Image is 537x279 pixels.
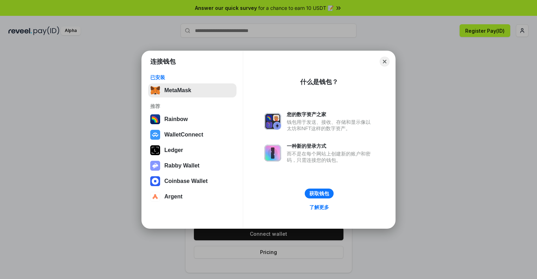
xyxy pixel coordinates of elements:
img: svg+xml,%3Csvg%20xmlns%3D%22http%3A%2F%2Fwww.w3.org%2F2000%2Fsvg%22%20fill%3D%22none%22%20viewBox... [264,113,281,130]
img: svg+xml,%3Csvg%20xmlns%3D%22http%3A%2F%2Fwww.w3.org%2F2000%2Fsvg%22%20width%3D%2228%22%20height%3... [150,145,160,155]
div: 获取钱包 [309,190,329,197]
img: svg+xml,%3Csvg%20width%3D%2228%22%20height%3D%2228%22%20viewBox%3D%220%200%2028%2028%22%20fill%3D... [150,192,160,202]
div: 您的数字资产之家 [287,111,374,118]
h1: 连接钱包 [150,57,176,66]
button: MetaMask [148,83,236,97]
div: 推荐 [150,103,234,109]
div: MetaMask [164,87,191,94]
div: 而不是在每个网站上创建新的账户和密码，只需连接您的钱包。 [287,151,374,163]
div: WalletConnect [164,132,203,138]
div: 了解更多 [309,204,329,210]
div: Ledger [164,147,183,153]
button: Close [380,57,390,66]
button: Coinbase Wallet [148,174,236,188]
div: 一种新的登录方式 [287,143,374,149]
img: svg+xml,%3Csvg%20fill%3D%22none%22%20height%3D%2233%22%20viewBox%3D%220%200%2035%2033%22%20width%... [150,85,160,95]
button: Rabby Wallet [148,159,236,173]
button: Rainbow [148,112,236,126]
div: Coinbase Wallet [164,178,208,184]
div: 钱包用于发送、接收、存储和显示像以太坊和NFT这样的数字资产。 [287,119,374,132]
button: Argent [148,190,236,204]
div: Rabby Wallet [164,163,200,169]
a: 了解更多 [305,203,333,212]
button: WalletConnect [148,128,236,142]
div: Rainbow [164,116,188,122]
img: svg+xml,%3Csvg%20width%3D%2228%22%20height%3D%2228%22%20viewBox%3D%220%200%2028%2028%22%20fill%3D... [150,130,160,140]
img: svg+xml,%3Csvg%20width%3D%22120%22%20height%3D%22120%22%20viewBox%3D%220%200%20120%20120%22%20fil... [150,114,160,124]
img: svg+xml,%3Csvg%20width%3D%2228%22%20height%3D%2228%22%20viewBox%3D%220%200%2028%2028%22%20fill%3D... [150,176,160,186]
div: 什么是钱包？ [300,78,338,86]
div: Argent [164,194,183,200]
button: Ledger [148,143,236,157]
div: 已安装 [150,74,234,81]
button: 获取钱包 [305,189,334,198]
img: svg+xml,%3Csvg%20xmlns%3D%22http%3A%2F%2Fwww.w3.org%2F2000%2Fsvg%22%20fill%3D%22none%22%20viewBox... [264,145,281,161]
img: svg+xml,%3Csvg%20xmlns%3D%22http%3A%2F%2Fwww.w3.org%2F2000%2Fsvg%22%20fill%3D%22none%22%20viewBox... [150,161,160,171]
